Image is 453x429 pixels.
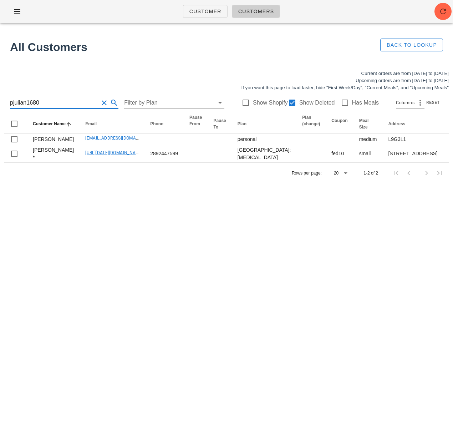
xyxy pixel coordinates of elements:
[353,134,383,145] td: medium
[292,163,350,183] div: Rows per page:
[396,97,424,108] div: Columns
[27,114,80,134] th: Customer Name: Sorted ascending. Activate to sort descending.
[10,39,370,56] h1: All Customers
[334,170,339,176] div: 20
[80,114,144,134] th: Email: Not sorted. Activate to sort ascending.
[238,121,246,126] span: Plan
[396,99,414,106] span: Columns
[382,145,443,162] td: [STREET_ADDRESS]
[189,9,222,14] span: Customer
[27,145,80,162] td: [PERSON_NAME] *
[232,145,297,162] td: [GEOGRAPHIC_DATA]:[MEDICAL_DATA]
[382,114,443,134] th: Address: Not sorted. Activate to sort ascending.
[296,114,326,134] th: Plan (change): Not sorted. Activate to sort ascending.
[326,145,353,162] td: fed10
[144,114,184,134] th: Phone: Not sorted. Activate to sort ascending.
[27,134,80,145] td: [PERSON_NAME]
[85,136,156,141] a: [EMAIL_ADDRESS][DOMAIN_NAME]
[382,134,443,145] td: L9G3L1
[184,114,208,134] th: Pause From: Not sorted. Activate to sort ascending.
[150,121,163,126] span: Phone
[326,114,353,134] th: Coupon: Not sorted. Activate to sort ascending.
[208,114,231,134] th: Pause To: Not sorted. Activate to sort ascending.
[85,121,97,126] span: Email
[124,97,224,108] div: Filter by Plan
[100,99,108,107] button: Clear Search for customer
[380,39,443,51] button: Back to Lookup
[302,115,320,126] span: Plan (change)
[238,9,274,14] span: Customers
[388,121,405,126] span: Address
[363,170,378,176] div: 1-2 of 2
[232,5,280,18] a: Customers
[334,167,350,179] div: 20Rows per page:
[386,42,437,48] span: Back to Lookup
[253,99,288,106] label: Show Shopify
[232,114,297,134] th: Plan: Not sorted. Activate to sort ascending.
[353,114,383,134] th: Meal Size: Not sorted. Activate to sort ascending.
[352,99,379,106] label: Has Meals
[85,150,143,155] a: [URL][DATE][DOMAIN_NAME]
[331,118,347,123] span: Coupon
[424,99,443,106] button: Reset
[299,99,335,106] label: Show Deleted
[183,5,228,18] a: Customer
[426,101,440,105] span: Reset
[359,118,369,130] span: Meal Size
[353,145,383,162] td: small
[144,145,184,162] td: 2892447599
[33,121,66,126] span: Customer Name
[189,115,202,126] span: Pause From
[232,134,297,145] td: personal
[213,118,226,130] span: Pause To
